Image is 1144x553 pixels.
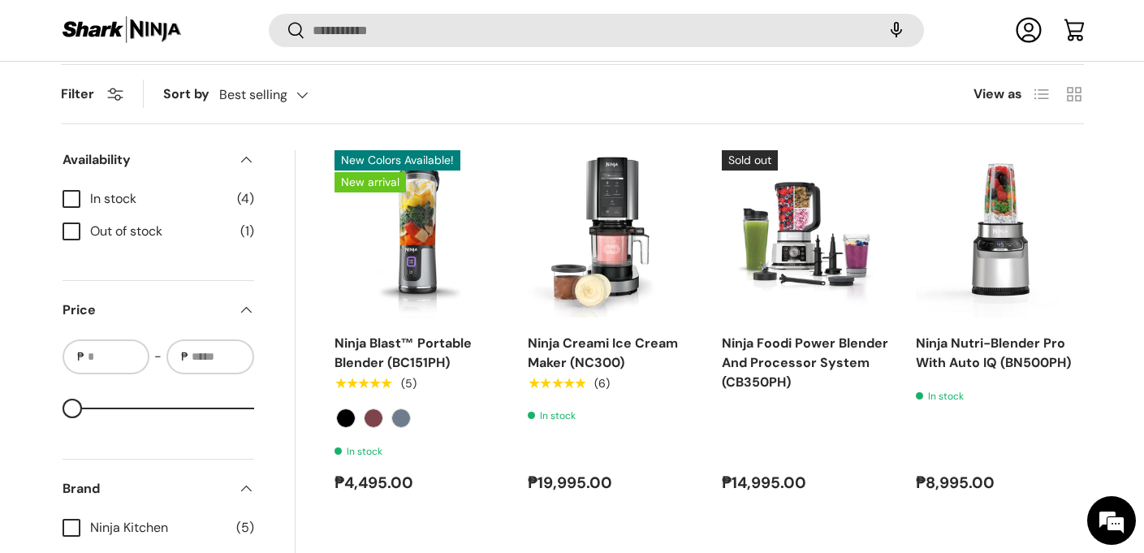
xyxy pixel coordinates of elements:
span: Price [63,300,228,320]
span: Availability [63,150,228,170]
a: Ninja Creami Ice Cream Maker (NC300) [528,150,696,318]
span: In stock [90,189,227,209]
a: Ninja Creami Ice Cream Maker (NC300) [528,335,678,371]
span: Sold out [722,150,778,171]
img: ninja-foodi-power-blender-and-processor-system-full-view-with-sample-contents-sharkninja-philippines [722,150,890,318]
span: View as [973,84,1022,104]
label: Cranberry [364,408,383,428]
a: Ninja Foodi Power Blender And Processor System (CB350PH) [722,150,890,318]
span: (1) [240,222,254,241]
span: (5) [236,518,254,538]
span: Ninja Kitchen [90,518,227,538]
img: ninja-blast-portable-blender-black-left-side-view-sharkninja-philippines [335,150,503,318]
span: ₱ [76,348,86,365]
span: New arrival [335,172,406,192]
span: Filter [61,85,94,102]
span: Brand [63,479,228,499]
button: Filter [61,85,123,102]
img: ninja-creami-ice-cream-maker-with-sample-content-and-all-lids-full-view-sharkninja-philippines [528,150,696,318]
a: Ninja Nutri-Blender Pro With Auto IQ (BN500PH) [916,150,1084,318]
span: ₱ [179,348,190,365]
label: Sort by [163,84,219,104]
span: - [154,347,162,366]
a: Ninja Nutri-Blender Pro With Auto IQ (BN500PH) [916,335,1071,371]
label: Navy Blue [391,408,411,428]
summary: Price [63,281,254,339]
img: ninja-nutri-blender-pro-with-auto-iq-silver-with-sample-food-content-full-view-sharkninja-philipp... [916,150,1084,318]
a: Ninja Blast™ Portable Blender (BC151PH) [335,150,503,318]
label: Black [336,408,356,428]
span: New Colors Available! [335,150,460,171]
img: Shark Ninja Philippines [61,15,183,46]
a: Ninja Blast™ Portable Blender (BC151PH) [335,335,472,371]
summary: Brand [63,460,254,518]
span: (4) [237,189,254,209]
summary: Availability [63,131,254,189]
span: Out of stock [90,222,231,241]
button: Best selling [219,80,341,109]
a: Ninja Foodi Power Blender And Processor System (CB350PH) [722,335,888,391]
speech-search-button: Search by voice [870,13,922,49]
span: Best selling [219,87,287,102]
